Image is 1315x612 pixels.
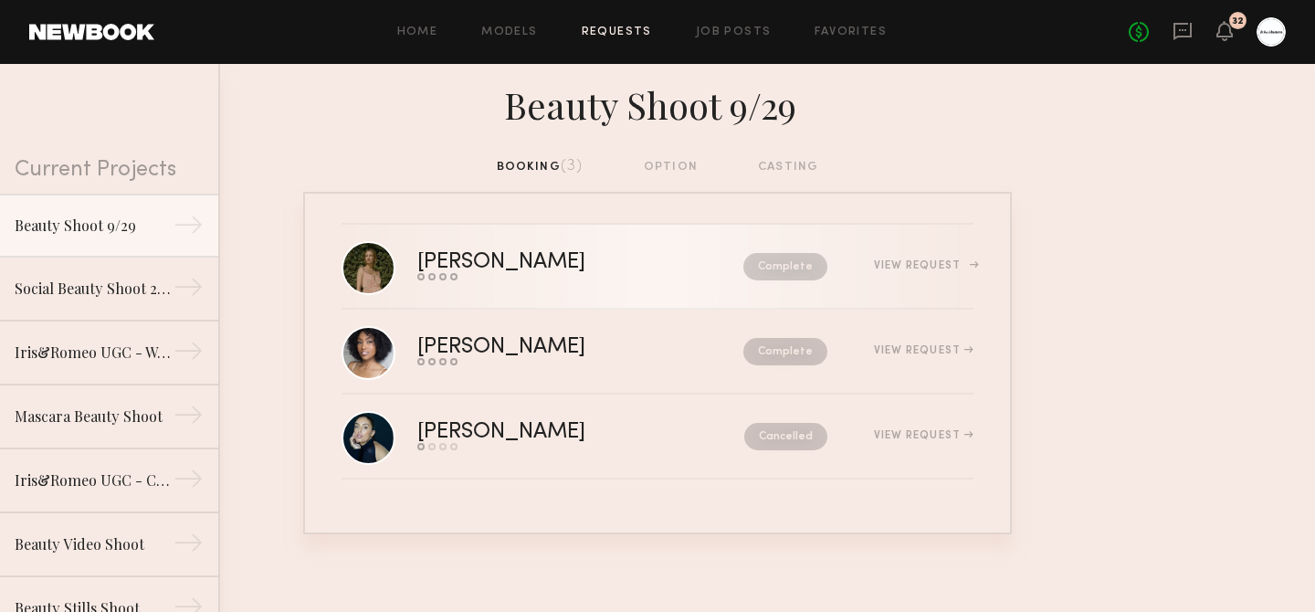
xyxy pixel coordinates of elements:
[342,395,973,480] a: [PERSON_NAME]CancelledView Request
[743,338,827,365] nb-request-status: Complete
[417,422,665,443] div: [PERSON_NAME]
[874,430,973,441] div: View Request
[815,26,887,38] a: Favorites
[744,423,827,450] nb-request-status: Cancelled
[417,252,665,273] div: [PERSON_NAME]
[174,272,204,309] div: →
[174,528,204,565] div: →
[15,406,174,427] div: Mascara Beauty Shoot
[582,26,652,38] a: Requests
[696,26,772,38] a: Job Posts
[342,225,973,310] a: [PERSON_NAME]CompleteView Request
[481,26,537,38] a: Models
[342,310,973,395] a: [PERSON_NAME]CompleteView Request
[174,336,204,373] div: →
[743,253,827,280] nb-request-status: Complete
[174,464,204,501] div: →
[174,210,204,247] div: →
[15,470,174,491] div: Iris&Romeo UGC - Concealer
[303,79,1012,128] div: Beauty Shoot 9/29
[15,533,174,555] div: Beauty Video Shoot
[874,345,973,356] div: View Request
[174,400,204,437] div: →
[15,342,174,364] div: Iris&Romeo UGC - Weekend Skin
[15,215,174,237] div: Beauty Shoot 9/29
[397,26,438,38] a: Home
[15,278,174,300] div: Social Beauty Shoot 2024
[874,260,973,271] div: View Request
[1232,16,1244,26] div: 32
[417,337,665,358] div: [PERSON_NAME]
